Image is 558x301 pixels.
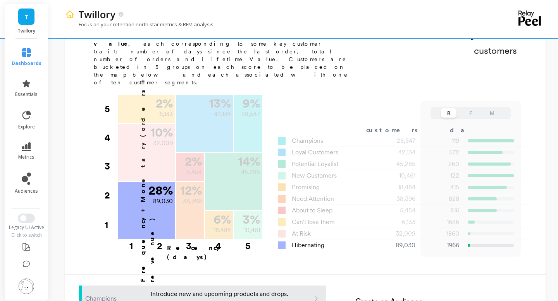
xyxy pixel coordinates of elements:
p: 5,454 [186,168,202,177]
img: header icon [65,10,74,19]
div: 38,396 [370,194,425,204]
span: dashboards [12,60,41,67]
div: 5 [233,240,262,248]
p: 260 [425,159,459,169]
button: Switch to New UI [18,214,35,223]
div: Click to switch [4,232,49,238]
button: M [484,108,500,118]
div: 5 [105,95,117,123]
p: 122 [425,171,459,180]
p: 1860 [425,229,459,238]
div: 2 [145,240,174,248]
div: 10,461 [370,171,425,180]
p: 2 % [185,155,202,168]
p: Focus on your retention north star metrics & RFM analysis [65,21,214,28]
div: 4 [203,240,233,248]
p: 415 [425,183,459,192]
span: Need Attention [292,194,334,204]
span: essentials [15,91,38,97]
p: 89,030 [153,197,173,206]
div: 3 [105,152,117,181]
span: At Risk [292,229,311,238]
div: days [450,126,482,135]
p: 828 [425,194,459,204]
span: metrics [18,154,34,160]
span: About to Sleep [292,206,332,215]
p: 14 % [238,155,260,168]
p: 13 % [209,97,231,109]
span: Potential Loyalist [292,159,338,169]
div: 5,454 [370,206,425,215]
p: 18,484 [214,226,231,235]
p: Recency (days) [167,243,262,262]
p: 1686 [425,217,459,227]
p: 32,009 [153,139,173,148]
p: 38,396 [183,197,202,206]
span: New Customers [292,171,337,180]
p: 119 [425,136,459,145]
span: T [24,12,28,21]
p: 28,547 [241,109,260,119]
p: Frequency + Monetary (orders + revenue) [138,53,157,282]
span: Can't lose them [292,217,335,227]
span: Champions [292,136,323,145]
span: Loyal Customers [292,148,338,157]
button: R [441,108,456,118]
div: 4 [105,123,117,152]
div: 89,030 [370,241,425,250]
div: 45,285 [370,159,425,169]
button: F [463,108,478,118]
p: 572 [425,148,459,157]
div: 28,547 [370,136,425,145]
p: 28 % [148,184,173,197]
p: 6,133 [159,109,173,119]
div: 1 [105,210,117,240]
div: 1 [115,240,147,248]
p: 45,285 [241,168,260,177]
div: 32,009 [370,229,425,238]
p: RFM stands for , , and , each corresponding to some key customer trait: number of days since the ... [94,32,357,86]
p: 315,933 [434,17,517,40]
p: Twillory [78,8,115,21]
span: audiences [15,188,38,194]
p: 2 % [156,97,173,109]
p: 9 % [243,97,260,109]
p: 3 % [243,213,260,226]
div: 18,484 [370,183,425,192]
span: Hibernating [292,241,324,250]
span: explore [18,124,35,130]
p: 12 % [180,184,202,197]
div: 2 [105,181,117,210]
div: 42,134 [370,148,425,157]
div: 6,133 [370,217,425,227]
img: profile picture [19,279,34,294]
p: 42,134 [214,109,231,119]
p: 816 [425,206,459,215]
p: 1966 [425,241,459,250]
span: Promising [292,183,320,192]
div: customers [366,126,429,135]
p: 10,461 [244,226,260,235]
p: 10 % [150,126,173,139]
p: Twillory [12,28,41,34]
p: customers [434,44,517,57]
p: 6 % [214,213,231,226]
div: Legacy UI Active [4,224,49,231]
div: 3 [174,240,203,248]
